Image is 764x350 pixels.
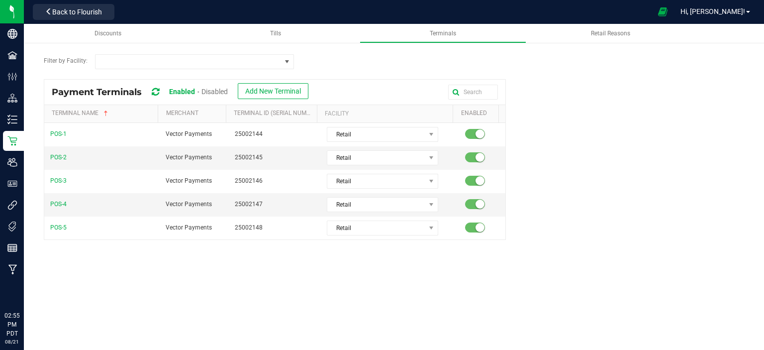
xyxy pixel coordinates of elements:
inline-svg: Configuration [7,72,17,82]
span: Disabled [201,88,228,96]
span: 25002146 [235,177,263,184]
inline-svg: User Roles [7,179,17,189]
span: POS-2 [50,154,67,161]
span: 25002147 [235,201,263,208]
inline-svg: Inventory [7,115,17,124]
a: Terminal NameSortable [52,110,154,117]
a: EnabledSortable [461,110,495,117]
span: Vector Payments [166,154,212,161]
span: Add New Terminal [245,87,301,95]
inline-svg: Integrations [7,200,17,210]
span: 25002145 [235,154,263,161]
span: Enabled [169,88,195,96]
span: Hi, [PERSON_NAME]! [680,7,745,15]
div: Payment Terminals [52,83,316,102]
span: Vector Payments [166,177,212,184]
inline-svg: Tags [7,222,17,232]
span: Vector Payments [166,130,212,137]
p: 02:55 PM PDT [4,311,19,338]
inline-svg: Manufacturing [7,264,17,274]
button: Back to Flourish [33,4,114,20]
span: Vector Payments [166,201,212,208]
inline-svg: Company [7,29,17,39]
label: Filter by Facility: [44,56,88,65]
span: POS-4 [50,201,67,208]
span: Vector Payments [166,224,212,231]
span: Retail [327,198,425,212]
p: 08/21 [4,338,19,346]
inline-svg: Retail [7,136,17,146]
span: Discounts [95,30,121,37]
span: Retail [327,174,425,188]
input: Search [448,85,498,100]
inline-svg: Users [7,157,17,167]
span: 25002148 [235,224,263,231]
inline-svg: Reports [7,243,17,253]
span: POS-5 [50,224,67,231]
span: Retail [327,151,425,165]
span: Terminals [430,30,456,37]
a: MerchantSortable [166,110,222,117]
span: Retail Reasons [591,30,630,37]
inline-svg: Distribution [7,93,17,103]
span: Retail [327,127,425,141]
span: 25002144 [235,130,263,137]
button: Add New Terminal [238,83,308,99]
span: Back to Flourish [52,8,102,16]
th: Facility [317,105,453,123]
span: Tills [270,30,281,37]
inline-svg: Facilities [7,50,17,60]
span: Sortable [102,110,110,117]
span: POS-3 [50,177,67,184]
span: Open Ecommerce Menu [652,2,674,21]
span: POS-1 [50,130,67,137]
span: Retail [327,221,425,235]
a: Terminal ID (Serial Number)Sortable [234,110,313,117]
